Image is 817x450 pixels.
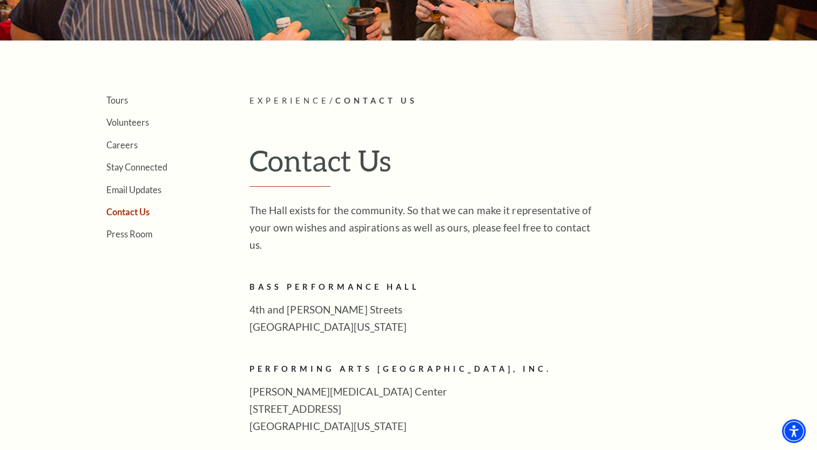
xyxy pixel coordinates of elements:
[249,301,600,336] p: 4th and [PERSON_NAME] Streets [GEOGRAPHIC_DATA][US_STATE]
[335,96,417,105] span: Contact Us
[782,419,806,443] div: Accessibility Menu
[249,202,600,254] p: The Hall exists for the community. So that we can make it representative of your own wishes and a...
[249,94,744,108] p: /
[106,207,150,217] a: Contact Us
[106,140,138,150] a: Careers
[249,363,600,376] h2: Performing Arts [GEOGRAPHIC_DATA], Inc.
[106,162,167,172] a: Stay Connected
[249,143,744,187] h1: Contact Us
[106,95,128,105] a: Tours
[249,383,600,435] p: [PERSON_NAME][MEDICAL_DATA] Center [STREET_ADDRESS] [GEOGRAPHIC_DATA][US_STATE]
[249,96,329,105] span: Experience
[106,117,149,127] a: Volunteers
[106,185,161,195] a: Email Updates
[106,229,152,239] a: Press Room
[249,281,600,294] h2: Bass Performance Hall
